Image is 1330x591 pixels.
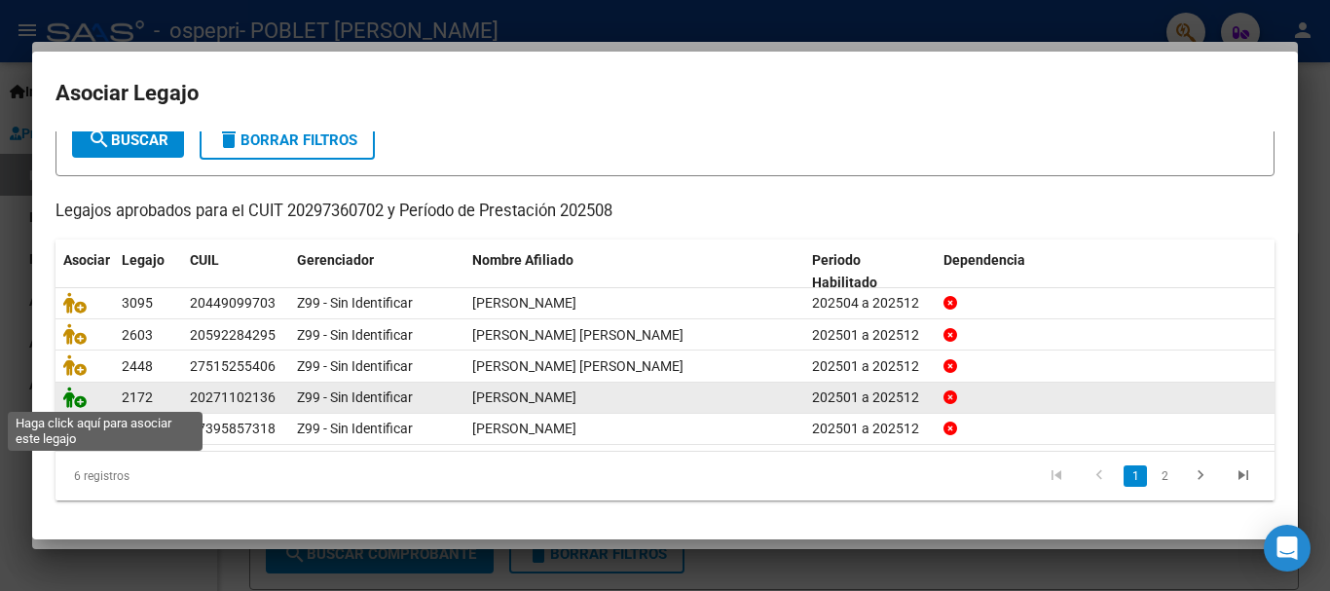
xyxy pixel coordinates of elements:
datatable-header-cell: CUIL [182,240,289,304]
datatable-header-cell: Gerenciador [289,240,464,304]
datatable-header-cell: Periodo Habilitado [804,240,936,304]
span: 3095 [122,295,153,311]
span: Buscar [88,131,168,149]
span: 2448 [122,358,153,374]
p: Legajos aprobados para el CUIT 20297360702 y Período de Prestación 202508 [55,200,1275,224]
a: go to next page [1182,465,1219,487]
a: go to previous page [1081,465,1118,487]
span: Dependencia [943,252,1025,268]
mat-icon: search [88,128,111,151]
div: 20271102136 [190,387,276,409]
div: 202501 a 202512 [812,387,928,409]
datatable-header-cell: Nombre Afiliado [464,240,804,304]
div: 20592284295 [190,324,276,347]
span: Z99 - Sin Identificar [297,421,413,436]
div: 6 registros [55,452,296,500]
datatable-header-cell: Dependencia [936,240,1275,304]
div: 27395857318 [190,418,276,440]
span: Z99 - Sin Identificar [297,295,413,311]
div: 202501 a 202512 [812,355,928,378]
div: 202501 a 202512 [812,418,928,440]
a: go to last page [1225,465,1262,487]
span: Nombre Afiliado [472,252,573,268]
a: 2 [1153,465,1176,487]
button: Borrar Filtros [200,121,375,160]
span: Borrar Filtros [217,131,357,149]
li: page 2 [1150,460,1179,493]
span: Z99 - Sin Identificar [297,389,413,405]
span: 2172 [122,389,153,405]
span: Asociar [63,252,110,268]
span: Legajo [122,252,165,268]
span: Periodo Habilitado [812,252,877,290]
span: MUÑOZ GERONIMO [472,295,576,311]
div: Open Intercom Messenger [1264,525,1311,572]
div: 202504 a 202512 [812,292,928,314]
span: Z99 - Sin Identificar [297,358,413,374]
mat-icon: delete [217,128,240,151]
span: CUIL [190,252,219,268]
a: go to first page [1038,465,1075,487]
span: MONSALVE HAIAN BENJAMIN [472,358,683,374]
datatable-header-cell: Asociar [55,240,114,304]
span: ANTILEO IZAZA BRUNO BENYAMIN [472,327,683,343]
span: SANDOVAL SOLEDAD ALEJANDRA [472,421,576,436]
datatable-header-cell: Legajo [114,240,182,304]
span: Z99 - Sin Identificar [297,327,413,343]
span: 2228 [122,421,153,436]
span: Gerenciador [297,252,374,268]
div: 20449099703 [190,292,276,314]
li: page 1 [1121,460,1150,493]
span: 2603 [122,327,153,343]
button: Buscar [72,123,184,158]
div: 27515255406 [190,355,276,378]
span: MARTINEZ SERGIO FERNANDO [472,389,576,405]
a: 1 [1124,465,1147,487]
div: 202501 a 202512 [812,324,928,347]
h2: Asociar Legajo [55,75,1275,112]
